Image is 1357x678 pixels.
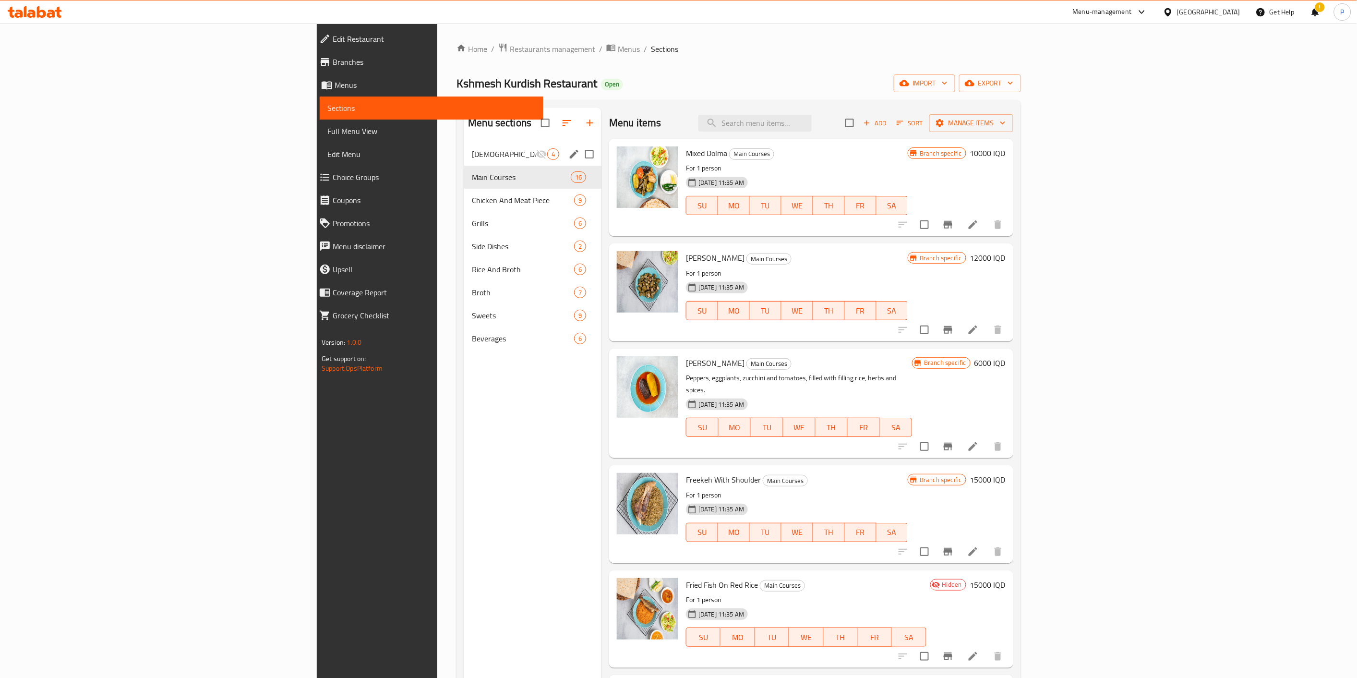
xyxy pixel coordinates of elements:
[746,253,792,265] div: Main Courses
[896,630,922,644] span: SA
[575,219,586,228] span: 6
[785,199,809,213] span: WE
[967,219,979,230] a: Edit menu item
[970,251,1006,265] h6: 12000 IQD
[617,356,678,418] img: Sheikh Mahshi
[813,301,845,320] button: TH
[1177,7,1240,17] div: [GEOGRAPHIC_DATA]
[333,194,536,206] span: Coupons
[333,264,536,275] span: Upsell
[575,334,586,343] span: 6
[575,265,586,274] span: 6
[312,73,543,97] a: Menus
[751,418,783,437] button: TU
[1073,6,1132,18] div: Menu-management
[690,199,714,213] span: SU
[601,79,623,90] div: Open
[929,114,1013,132] button: Manage items
[312,27,543,50] a: Edit Restaurant
[320,143,543,166] a: Edit Menu
[686,267,908,279] p: For 1 person
[722,304,746,318] span: MO
[333,241,536,252] span: Menu disclaimer
[574,264,586,275] div: items
[575,242,586,251] span: 2
[763,475,808,486] div: Main Courses
[686,196,718,215] button: SU
[970,146,1006,160] h6: 10000 IQD
[601,80,623,88] span: Open
[718,301,750,320] button: MO
[817,199,841,213] span: TH
[574,287,586,298] div: items
[327,102,536,114] span: Sections
[686,301,718,320] button: SU
[574,218,586,229] div: items
[574,333,586,344] div: items
[920,358,970,367] span: Branch specific
[722,525,746,539] span: MO
[686,578,758,592] span: Fried Fish On Red Rice
[547,148,559,160] div: items
[967,77,1013,89] span: export
[335,79,536,91] span: Menus
[760,580,805,592] div: Main Courses
[840,113,860,133] span: Select section
[333,33,536,45] span: Edit Restaurant
[327,148,536,160] span: Edit Menu
[914,646,935,666] span: Select to update
[644,43,647,55] li: /
[785,304,809,318] span: WE
[472,310,574,321] span: Sweets
[464,327,601,350] div: Beverages6
[464,258,601,281] div: Rice And Broth6
[974,356,1006,370] h6: 6000 IQD
[536,148,547,160] svg: Inactive section
[816,418,848,437] button: TH
[312,235,543,258] a: Menu disclaimer
[813,523,845,542] button: TH
[718,523,750,542] button: MO
[333,310,536,321] span: Grocery Checklist
[686,418,719,437] button: SU
[862,118,888,129] span: Add
[464,212,601,235] div: Grills6
[722,199,746,213] span: MO
[322,362,383,375] a: Support.OpsPlatform
[312,212,543,235] a: Promotions
[858,628,892,647] button: FR
[464,143,601,166] div: [DEMOGRAPHIC_DATA] Offers4edit
[760,580,805,591] span: Main Courses
[959,74,1021,92] button: export
[571,171,586,183] div: items
[690,525,714,539] span: SU
[937,318,960,341] button: Branch-specific-item
[901,77,948,89] span: import
[312,166,543,189] a: Choice Groups
[914,542,935,562] span: Select to update
[686,489,908,501] p: For 1 person
[916,475,965,484] span: Branch specific
[574,194,586,206] div: items
[327,125,536,137] span: Full Menu View
[464,189,601,212] div: Chicken And Meat Piece9
[813,196,845,215] button: TH
[828,630,854,644] span: TH
[793,630,819,644] span: WE
[472,264,574,275] div: Rice And Broth
[472,148,536,160] span: [DEMOGRAPHIC_DATA] Offers
[574,310,586,321] div: items
[575,288,586,297] span: 7
[464,235,601,258] div: Side Dishes2
[724,630,751,644] span: MO
[852,421,876,435] span: FR
[849,304,873,318] span: FR
[718,196,750,215] button: MO
[686,356,745,370] span: [PERSON_NAME]
[312,281,543,304] a: Coverage Report
[884,421,908,435] span: SA
[472,241,574,252] span: Side Dishes
[567,147,581,161] button: edit
[729,148,774,160] div: Main Courses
